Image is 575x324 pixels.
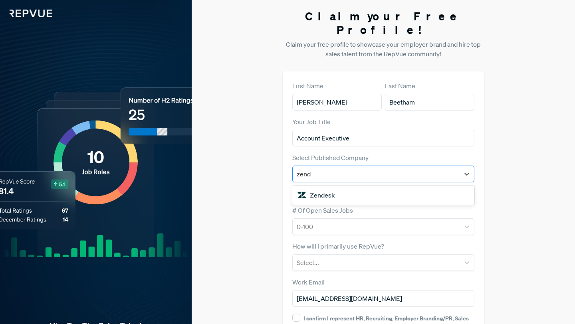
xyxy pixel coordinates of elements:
input: Last Name [385,94,474,111]
label: First Name [292,81,323,91]
label: Last Name [385,81,415,91]
label: Work Email [292,277,325,287]
p: Claim your free profile to showcase your employer brand and hire top sales talent from the RepVue... [283,40,484,59]
input: Email [292,290,474,307]
div: Zendesk [292,187,474,203]
label: Select Published Company [292,153,369,162]
input: First Name [292,94,382,111]
label: # Of Open Sales Jobs [292,205,353,215]
label: How will I primarily use RepVue? [292,241,384,251]
img: Zendesk [297,190,307,200]
label: Your Job Title [292,117,331,126]
input: Title [292,130,474,146]
h3: Claim your Free Profile! [283,10,484,36]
